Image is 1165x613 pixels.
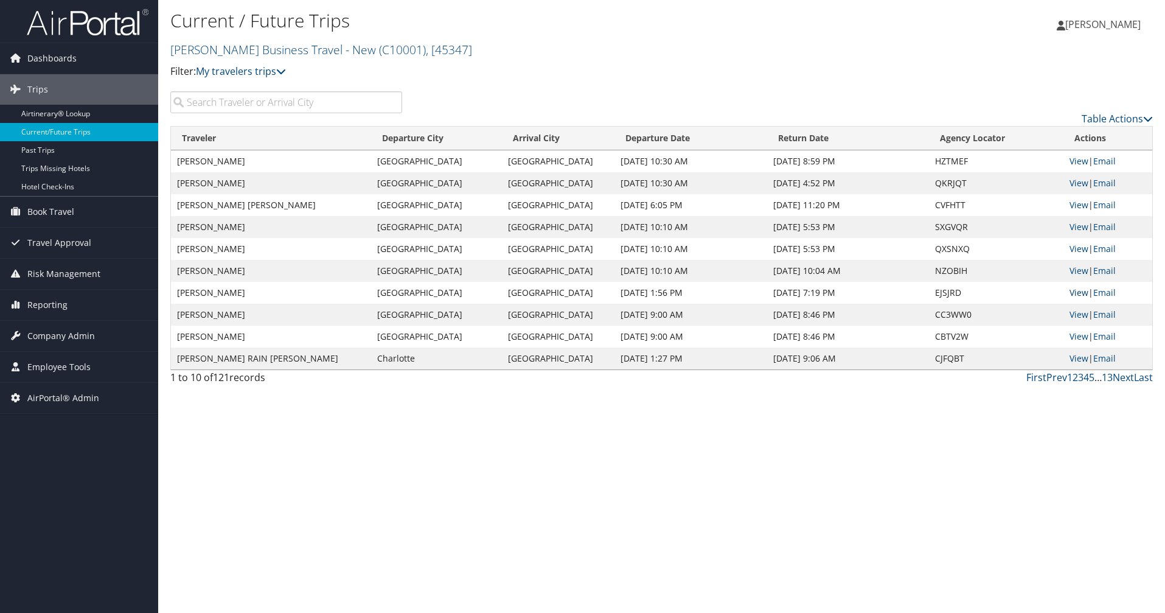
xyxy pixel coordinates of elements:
td: NZOBIH [929,260,1064,282]
th: Departure City: activate to sort column ascending [371,127,502,150]
td: | [1063,282,1152,304]
a: Email [1093,287,1116,298]
a: View [1069,331,1088,342]
td: [DATE] 10:10 AM [614,216,768,238]
td: [GEOGRAPHIC_DATA] [502,150,614,172]
a: Email [1093,155,1116,167]
a: Next [1113,371,1134,384]
span: Book Travel [27,197,74,227]
th: Actions [1063,127,1152,150]
a: Email [1093,177,1116,189]
td: [GEOGRAPHIC_DATA] [371,326,502,348]
td: [PERSON_NAME] [171,326,371,348]
td: CVFHTT [929,194,1064,216]
td: [GEOGRAPHIC_DATA] [371,150,502,172]
span: Employee Tools [27,352,91,382]
a: View [1069,309,1088,320]
td: [DATE] 6:05 PM [614,194,768,216]
td: [GEOGRAPHIC_DATA] [371,260,502,282]
td: [GEOGRAPHIC_DATA] [502,172,614,194]
td: SXGVQR [929,216,1064,238]
td: [DATE] 8:46 PM [767,304,929,326]
a: Prev [1046,371,1067,384]
td: [GEOGRAPHIC_DATA] [371,172,502,194]
td: | [1063,238,1152,260]
td: [GEOGRAPHIC_DATA] [502,282,614,304]
td: [GEOGRAPHIC_DATA] [502,348,614,370]
a: 4 [1083,371,1089,384]
td: EJSJRD [929,282,1064,304]
td: [PERSON_NAME] RAIN [PERSON_NAME] [171,348,371,370]
td: CBTV2W [929,326,1064,348]
td: [DATE] 10:30 AM [614,150,768,172]
a: 2 [1073,371,1078,384]
a: Table Actions [1082,112,1153,125]
td: [GEOGRAPHIC_DATA] [371,282,502,304]
td: CC3WW0 [929,304,1064,326]
td: [DATE] 10:30 AM [614,172,768,194]
a: View [1069,243,1088,254]
img: airportal-logo.png [27,8,148,37]
td: Charlotte [371,348,502,370]
td: | [1063,348,1152,370]
span: AirPortal® Admin [27,383,99,413]
span: ( C10001 ) [379,41,426,58]
a: View [1069,199,1088,211]
td: QKRJQT [929,172,1064,194]
a: Email [1093,309,1116,320]
a: Email [1093,265,1116,276]
td: [GEOGRAPHIC_DATA] [502,260,614,282]
a: Email [1093,221,1116,233]
td: [GEOGRAPHIC_DATA] [502,216,614,238]
td: [DATE] 5:53 PM [767,238,929,260]
td: [PERSON_NAME] [171,282,371,304]
td: [PERSON_NAME] [171,260,371,282]
td: [DATE] 7:19 PM [767,282,929,304]
td: | [1063,260,1152,282]
td: [DATE] 9:06 AM [767,348,929,370]
span: Trips [27,74,48,105]
a: [PERSON_NAME] [1057,6,1153,43]
p: Filter: [170,64,826,80]
td: [DATE] 9:00 AM [614,304,768,326]
td: [DATE] 11:20 PM [767,194,929,216]
span: Company Admin [27,321,95,351]
td: [DATE] 1:56 PM [614,282,768,304]
th: Departure Date: activate to sort column descending [614,127,768,150]
td: [PERSON_NAME] [171,150,371,172]
th: Traveler: activate to sort column ascending [171,127,371,150]
td: [GEOGRAPHIC_DATA] [371,216,502,238]
td: [DATE] 9:00 AM [614,326,768,348]
span: [PERSON_NAME] [1065,18,1141,31]
a: View [1069,352,1088,364]
td: [GEOGRAPHIC_DATA] [371,304,502,326]
td: [DATE] 10:10 AM [614,238,768,260]
td: [DATE] 5:53 PM [767,216,929,238]
a: View [1069,265,1088,276]
td: [DATE] 4:52 PM [767,172,929,194]
td: | [1063,216,1152,238]
a: Email [1093,352,1116,364]
span: Risk Management [27,259,100,289]
td: [PERSON_NAME] [171,238,371,260]
a: Email [1093,331,1116,342]
a: Last [1134,371,1153,384]
td: [DATE] 8:46 PM [767,326,929,348]
td: CJFQBT [929,348,1064,370]
td: [PERSON_NAME] [171,304,371,326]
td: | [1063,150,1152,172]
span: Travel Approval [27,228,91,258]
a: 3 [1078,371,1083,384]
td: [GEOGRAPHIC_DATA] [502,304,614,326]
a: 5 [1089,371,1094,384]
span: … [1094,371,1102,384]
td: | [1063,172,1152,194]
a: [PERSON_NAME] Business Travel - New [170,41,472,58]
span: Reporting [27,290,68,320]
div: 1 to 10 of records [170,370,402,391]
td: [GEOGRAPHIC_DATA] [502,238,614,260]
a: View [1069,155,1088,167]
th: Agency Locator: activate to sort column ascending [929,127,1064,150]
a: 13 [1102,371,1113,384]
td: HZTMEF [929,150,1064,172]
